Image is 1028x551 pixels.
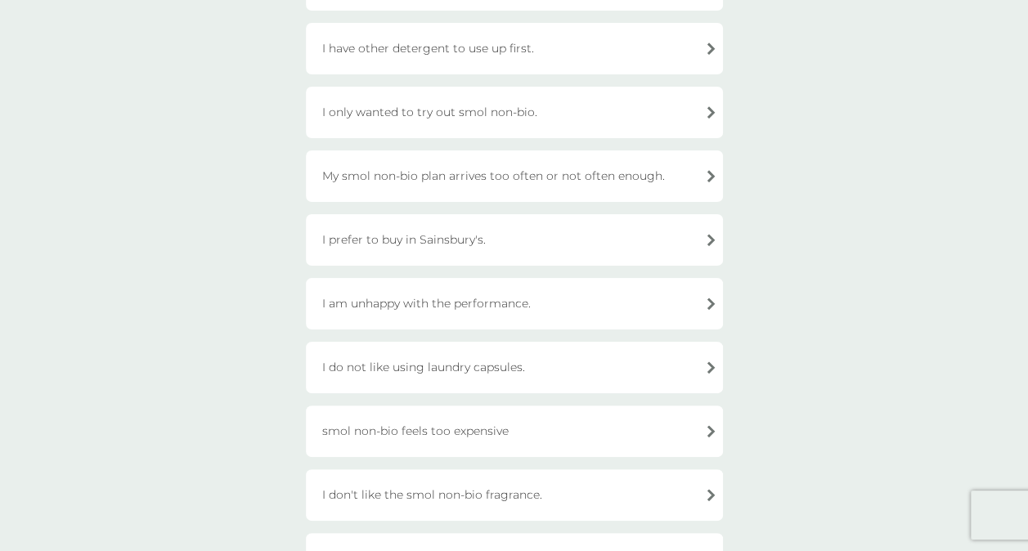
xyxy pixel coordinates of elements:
[306,23,723,74] div: I have other detergent to use up first.
[306,214,723,266] div: I prefer to buy in Sainsbury's.
[306,405,723,457] div: smol non-bio feels too expensive
[306,87,723,138] div: I only wanted to try out smol non-bio.
[306,278,723,329] div: I am unhappy with the performance.
[306,342,723,393] div: I do not like using laundry capsules.
[306,469,723,521] div: I don't like the smol non-bio fragrance.
[306,150,723,202] div: My smol non-bio plan arrives too often or not often enough.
